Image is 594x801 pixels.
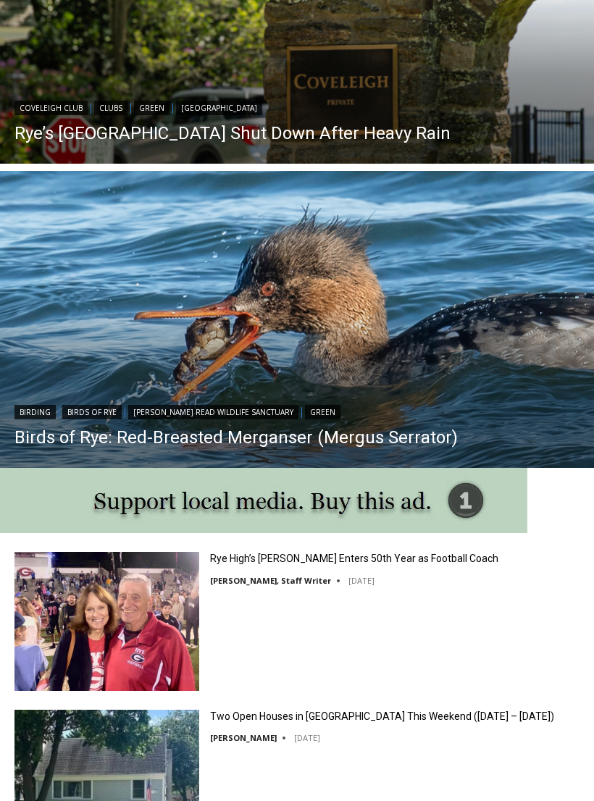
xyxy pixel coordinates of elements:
div: | | | [14,98,451,115]
a: Rye’s [GEOGRAPHIC_DATA] Shut Down After Heavy Rain [14,122,451,144]
img: Rye High’s Dino Garr Enters 50th Year as Football Coach [14,552,199,690]
a: Birds of Rye: Red-Breasted Merganser (Mergus Serrator) [14,427,458,448]
a: Green [134,101,170,115]
a: Rye High’s [PERSON_NAME] Enters 50th Year as Football Coach [210,552,498,565]
a: [PERSON_NAME] Read Wildlife Sanctuary [128,405,298,419]
div: "the precise, almost orchestrated movements of cutting and assembling sushi and [PERSON_NAME] mak... [149,91,213,173]
a: [PERSON_NAME] [210,732,277,743]
a: Birding [14,405,56,419]
time: [DATE] [348,575,375,586]
a: [GEOGRAPHIC_DATA] [176,101,262,115]
a: Birds of Rye [62,405,122,419]
time: [DATE] [294,732,320,743]
a: Coveleigh Club [14,101,88,115]
a: Open Tues. - Sun. [PHONE_NUMBER] [1,146,146,180]
span: Open Tues. - Sun. [PHONE_NUMBER] [4,149,142,204]
a: Green [305,405,340,419]
div: | | | [14,402,458,419]
a: Two Open Houses in [GEOGRAPHIC_DATA] This Weekend ([DATE] – [DATE]) [210,710,554,723]
a: [PERSON_NAME], Staff Writer [210,575,331,586]
a: Clubs [94,101,127,115]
